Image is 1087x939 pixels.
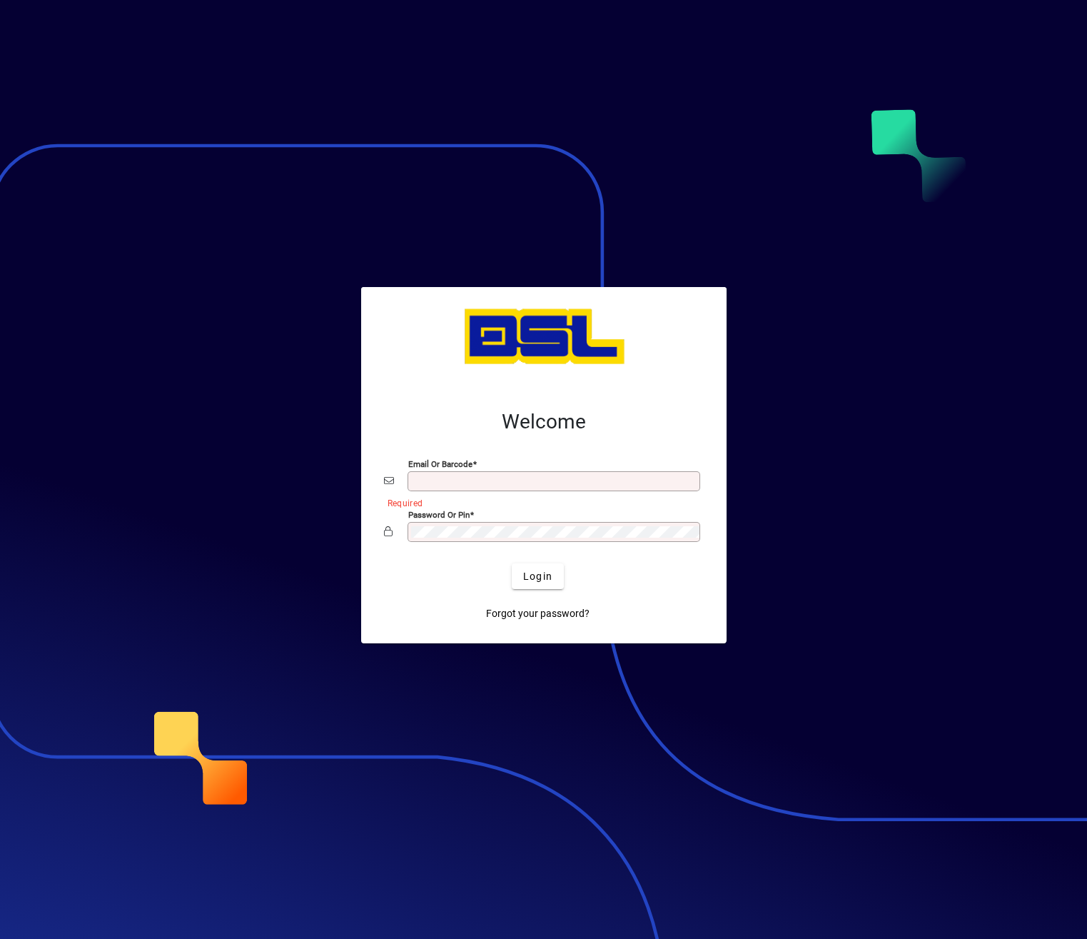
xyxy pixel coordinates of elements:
[408,459,472,469] mat-label: Email or Barcode
[480,601,595,626] a: Forgot your password?
[523,569,552,584] span: Login
[486,606,590,621] span: Forgot your password?
[408,510,470,520] mat-label: Password or Pin
[388,495,692,510] mat-error: Required
[384,410,704,434] h2: Welcome
[512,563,564,589] button: Login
